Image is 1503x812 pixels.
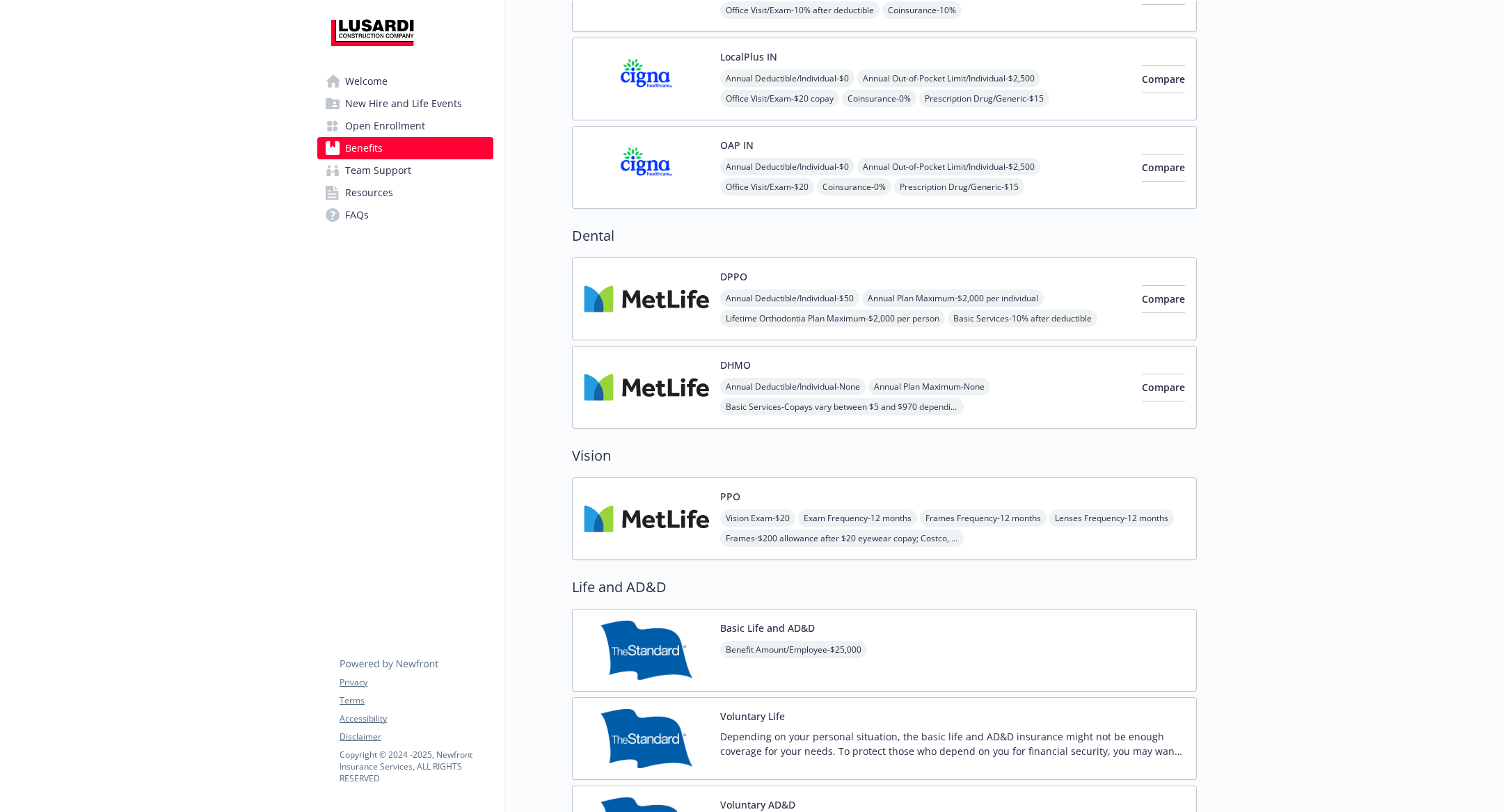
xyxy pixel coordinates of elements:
[1142,285,1185,313] button: Compare
[720,158,854,175] span: Annual Deductible/Individual - $0
[345,70,388,93] span: Welcome
[572,445,1197,466] h2: Vision
[720,378,866,395] span: Annual Deductible/Individual - None
[948,310,1097,327] span: Basic Services - 10% after deductible
[720,797,795,812] button: Voluntary AD&D
[1142,154,1185,182] button: Compare
[894,178,1024,196] span: Prescription Drug/Generic - $15
[1142,292,1185,305] span: Compare
[720,49,777,64] button: LocalPlus IN
[842,90,916,107] span: Coinsurance - 0%
[340,731,493,743] a: Disclaimer
[584,49,709,109] img: CIGNA carrier logo
[1142,72,1185,86] span: Compare
[720,358,751,372] button: DHMO
[720,310,945,327] span: Lifetime Orthodontia Plan Maximum - $2,000 per person
[345,137,383,159] span: Benefits
[882,1,962,19] span: Coinsurance - 10%
[340,676,493,689] a: Privacy
[584,709,709,768] img: Standard Insurance Company carrier logo
[798,509,917,527] span: Exam Frequency - 12 months
[862,289,1044,307] span: Annual Plan Maximum - $2,000 per individual
[919,90,1049,107] span: Prescription Drug/Generic - $15
[340,749,493,784] p: Copyright © 2024 - 2025 , Newfront Insurance Services, ALL RIGHTS RESERVED
[584,138,709,197] img: CIGNA carrier logo
[720,509,795,527] span: Vision Exam - $20
[317,70,493,93] a: Welcome
[345,93,462,115] span: New Hire and Life Events
[1142,161,1185,174] span: Compare
[817,178,891,196] span: Coinsurance - 0%
[720,289,859,307] span: Annual Deductible/Individual - $50
[584,489,709,548] img: Metlife Inc carrier logo
[720,621,815,635] button: Basic Life and AD&D
[720,641,867,658] span: Benefit Amount/Employee - $25,000
[340,694,493,707] a: Terms
[868,378,990,395] span: Annual Plan Maximum - None
[584,358,709,417] img: Metlife Inc carrier logo
[857,158,1040,175] span: Annual Out-of-Pocket Limit/Individual - $2,500
[345,204,369,226] span: FAQs
[345,115,425,137] span: Open Enrollment
[317,204,493,226] a: FAQs
[317,115,493,137] a: Open Enrollment
[720,70,854,87] span: Annual Deductible/Individual - $0
[720,90,839,107] span: Office Visit/Exam - $20 copay
[345,182,393,204] span: Resources
[572,225,1197,246] h2: Dental
[317,182,493,204] a: Resources
[584,269,709,328] img: Metlife Inc carrier logo
[1049,509,1174,527] span: Lenses Frequency - 12 months
[720,489,740,504] button: PPO
[1142,374,1185,401] button: Compare
[317,93,493,115] a: New Hire and Life Events
[1142,381,1185,394] span: Compare
[317,137,493,159] a: Benefits
[720,178,814,196] span: Office Visit/Exam - $20
[340,713,493,725] a: Accessibility
[720,530,964,547] span: Frames - $200 allowance after $20 eyewear copay; Costco, Walmart and [PERSON_NAME]’s Club: $110 a...
[1142,65,1185,93] button: Compare
[720,269,747,284] button: DPPO
[720,729,1185,758] p: Depending on your personal situation, the basic life and AD&D insurance might not be enough cover...
[720,1,880,19] span: Office Visit/Exam - 10% after deductible
[720,138,754,152] button: OAP IN
[317,159,493,182] a: Team Support
[345,159,411,182] span: Team Support
[920,509,1047,527] span: Frames Frequency - 12 months
[584,621,709,680] img: Standard Insurance Company carrier logo
[720,709,785,724] button: Voluntary Life
[857,70,1040,87] span: Annual Out-of-Pocket Limit/Individual - $2,500
[572,577,1197,598] h2: Life and AD&D
[720,398,964,415] span: Basic Services - Copays vary between $5 and $970 depending on service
